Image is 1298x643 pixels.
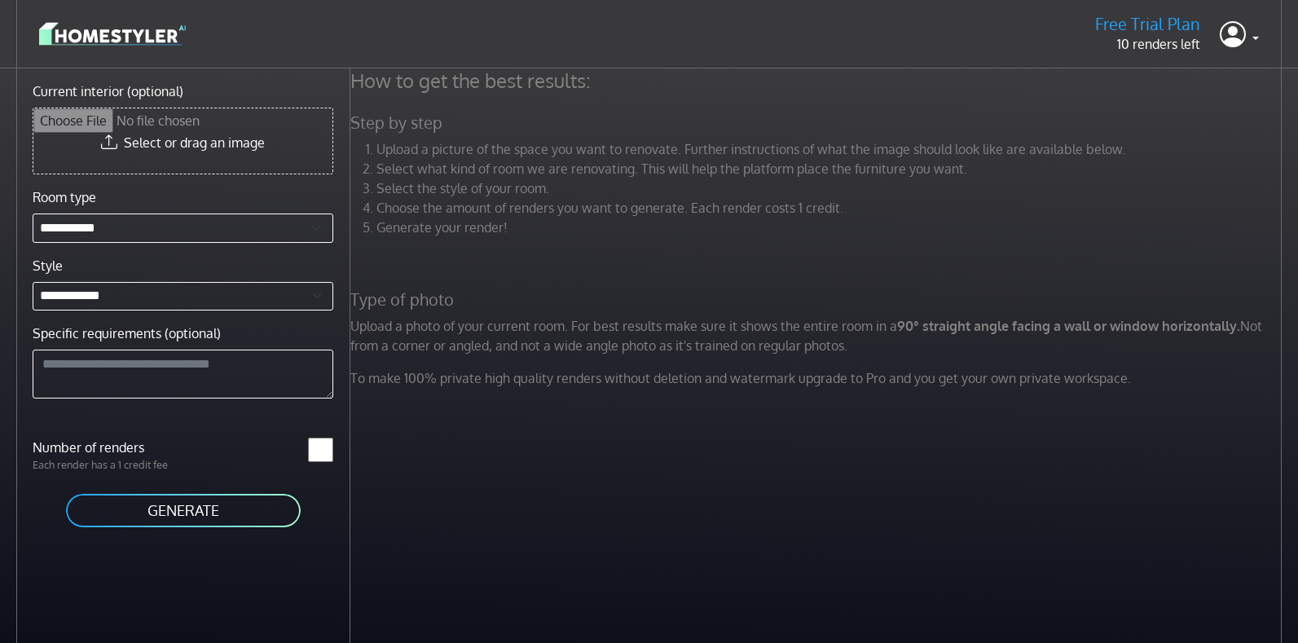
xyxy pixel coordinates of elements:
[23,457,183,473] p: Each render has a 1 credit fee
[376,159,1286,178] li: Select what kind of room we are renovating. This will help the platform place the furniture you w...
[341,289,1296,310] h5: Type of photo
[33,256,63,275] label: Style
[376,218,1286,237] li: Generate your render!
[64,492,302,529] button: GENERATE
[39,20,186,48] img: logo-3de290ba35641baa71223ecac5eacb59cb85b4c7fdf211dc9aaecaaee71ea2f8.svg
[341,368,1296,388] p: To make 100% private high quality renders without deletion and watermark upgrade to Pro and you g...
[897,318,1240,334] strong: 90° straight angle facing a wall or window horizontally.
[1095,14,1200,34] h5: Free Trial Plan
[33,81,183,101] label: Current interior (optional)
[341,112,1296,133] h5: Step by step
[376,178,1286,198] li: Select the style of your room.
[376,198,1286,218] li: Choose the amount of renders you want to generate. Each render costs 1 credit.
[33,187,96,207] label: Room type
[341,68,1296,93] h4: How to get the best results:
[23,438,183,457] label: Number of renders
[33,324,221,343] label: Specific requirements (optional)
[341,316,1296,355] p: Upload a photo of your current room. For best results make sure it shows the entire room in a Not...
[376,139,1286,159] li: Upload a picture of the space you want to renovate. Further instructions of what the image should...
[1095,34,1200,54] p: 10 renders left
